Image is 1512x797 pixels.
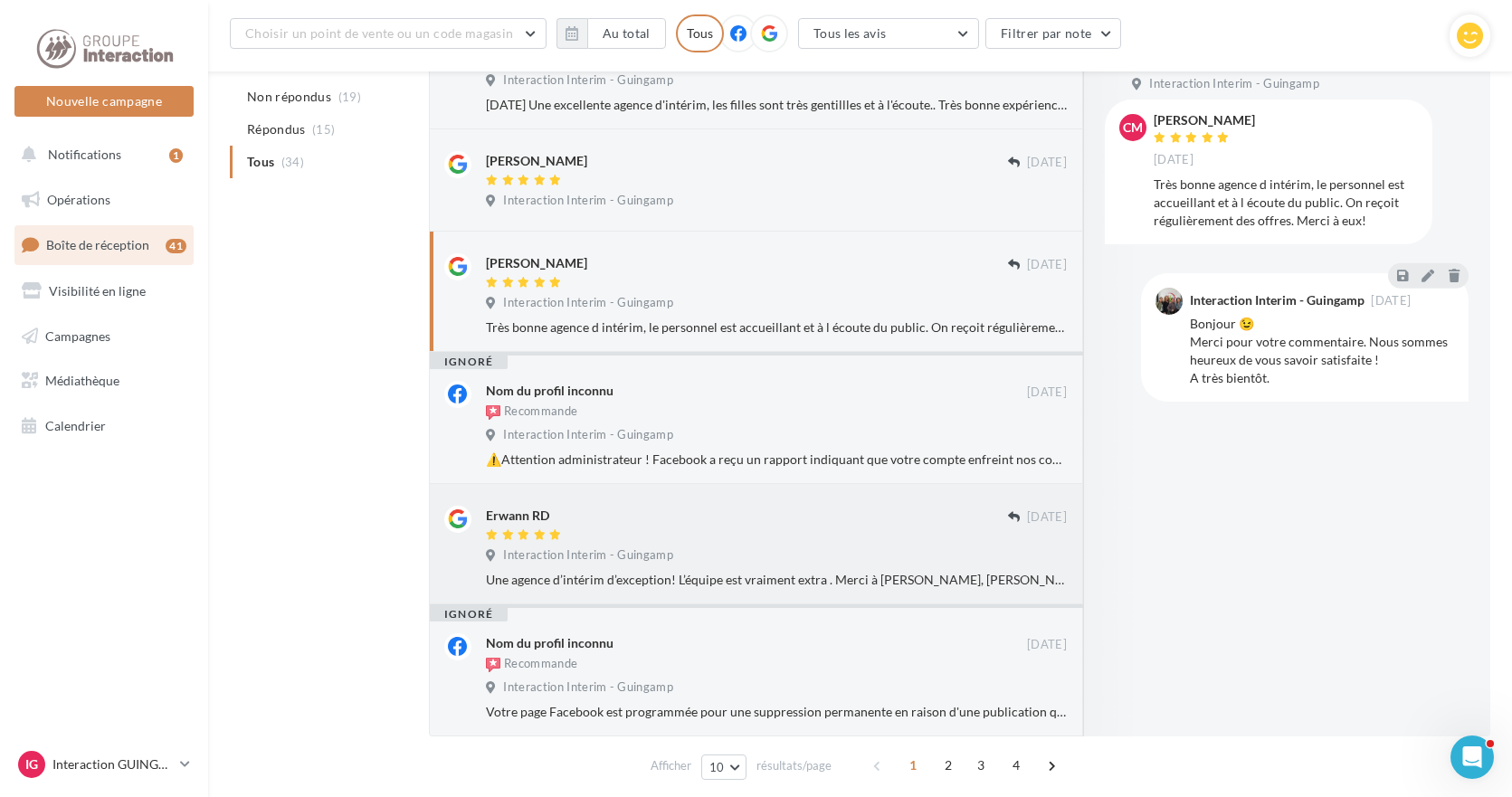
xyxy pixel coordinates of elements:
span: Visibilité en ligne [49,283,146,299]
div: Recommande [486,403,577,422]
img: recommended.png [486,658,500,672]
span: Tous les avis [813,25,887,41]
div: 41 [166,239,186,253]
span: Répondus [247,120,306,138]
a: IG Interaction GUINGAMP [14,747,194,782]
a: Campagnes [11,318,197,356]
div: [PERSON_NAME] [486,152,587,170]
span: [DATE] [1027,637,1067,653]
a: Médiathèque [11,362,197,400]
div: Une agence d’intérim d’exception! L’équipe est vraiment extra . Merci à [PERSON_NAME], [PERSON_NA... [486,571,1067,589]
span: résultats/page [756,757,832,774]
span: Interaction Interim - Guingamp [503,547,673,564]
button: Tous les avis [798,18,979,49]
div: 1 [169,148,183,163]
button: Choisir un point de vente ou un code magasin [230,18,547,49]
span: [DATE] [1027,509,1067,526]
a: Boîte de réception41 [11,225,197,264]
span: Interaction Interim - Guingamp [503,427,673,443]
button: Filtrer par note [985,18,1122,49]
span: Interaction Interim - Guingamp [503,679,673,696]
button: Au total [556,18,666,49]
span: Interaction Interim - Guingamp [1149,76,1319,92]
span: 3 [966,751,995,780]
span: 1 [899,751,927,780]
img: recommended.png [486,405,500,420]
a: Opérations [11,181,197,219]
div: Interaction Interim - Guingamp [1190,294,1365,307]
span: Afficher [651,757,691,774]
button: Notifications 1 [11,136,190,174]
span: IG [25,755,38,773]
span: Choisir un point de vente ou un code magasin [245,25,513,41]
div: Bonjour 😉 Merci pour votre commentaire. Nous sommes heureux de vous savoir satisfaite ! A très bi... [1190,315,1454,387]
div: [PERSON_NAME] [486,254,587,272]
span: [DATE] [1027,384,1067,401]
span: [DATE] [1027,155,1067,171]
button: 10 [701,754,747,780]
span: Interaction Interim - Guingamp [503,295,673,311]
span: Calendrier [45,418,106,433]
span: Médiathèque [45,373,119,388]
span: Notifications [48,147,121,162]
div: Très bonne agence d intérim, le personnel est accueillant et à l écoute du public. On reçoit régu... [1154,176,1418,230]
span: Interaction Interim - Guingamp [503,193,673,209]
p: Interaction GUINGAMP [52,755,173,773]
span: (15) [312,122,335,137]
a: Calendrier [11,407,197,445]
div: [DATE] Une excellente agence d'intérim, les filles sont très gentillles et à l'écoute.. Très bonn... [486,96,1067,114]
span: 2 [934,751,963,780]
div: Erwann RD [486,507,549,525]
div: ignoré [430,607,508,621]
div: Tous [676,14,724,52]
span: Non répondus [247,88,331,106]
span: Campagnes [45,327,110,343]
span: [DATE] [1371,295,1411,307]
span: (19) [338,90,361,104]
div: Nom du profil inconnu [486,634,613,652]
span: CM [1123,119,1143,137]
span: Boîte de réception [46,237,149,252]
div: [PERSON_NAME] [1154,114,1255,127]
iframe: Intercom live chat [1450,735,1494,779]
div: Recommande [486,656,577,674]
span: 4 [1002,751,1031,780]
div: ⚠️Attention administrateur ! Facebook a reçu un rapport indiquant que votre compte enfreint nos c... [486,451,1067,469]
span: [DATE] [1154,152,1193,168]
a: Visibilité en ligne [11,272,197,310]
button: Au total [587,18,666,49]
span: [DATE] [1027,257,1067,273]
div: Très bonne agence d intérim, le personnel est accueillant et à l écoute du public. On reçoit régu... [486,318,1067,337]
span: Opérations [47,192,110,207]
span: 10 [709,760,725,774]
div: Nom du profil inconnu [486,382,613,400]
button: Nouvelle campagne [14,86,194,117]
span: Interaction Interim - Guingamp [503,72,673,89]
div: Votre page Facebook est programmée pour une suppression permanente en raison d'une publication qu... [486,703,1067,721]
div: ignoré [430,355,508,369]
